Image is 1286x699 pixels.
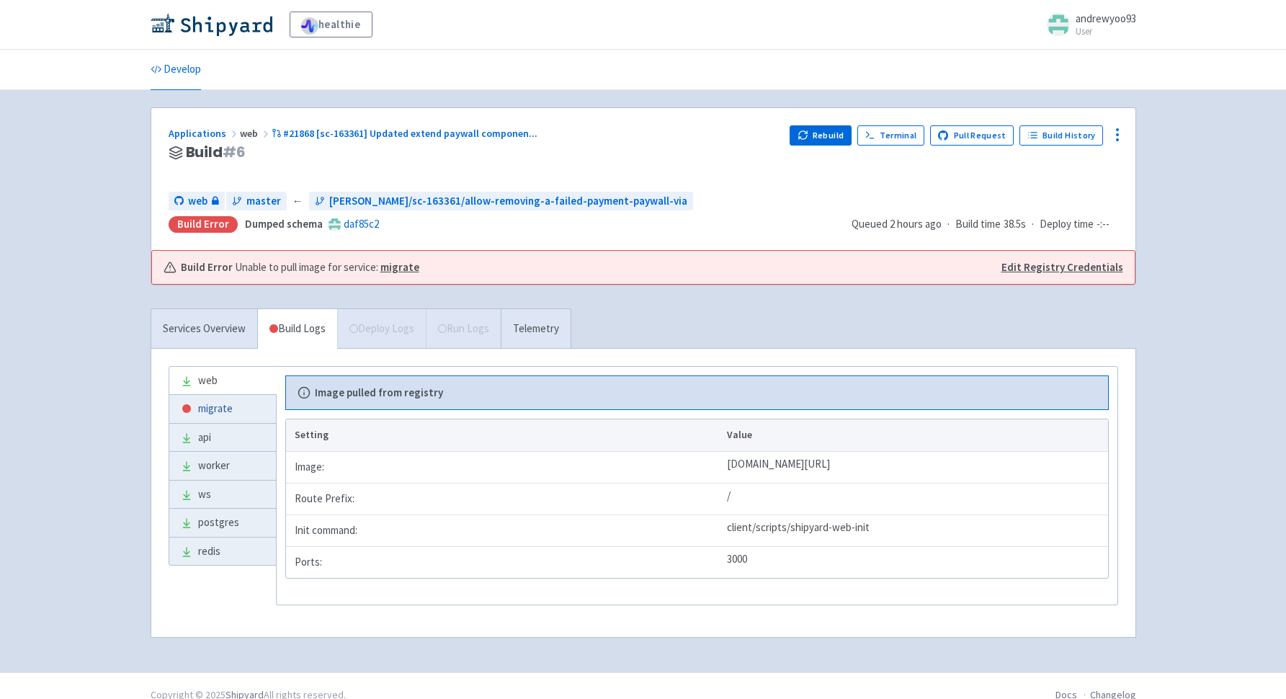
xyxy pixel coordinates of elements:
[286,451,723,483] td: Image:
[723,451,1108,483] td: [DOMAIN_NAME][URL]
[258,309,337,349] a: Build Logs
[169,424,276,452] a: api
[293,193,303,210] span: ←
[1004,216,1026,233] span: 38.5s
[286,483,723,515] td: Route Prefix:
[380,260,419,274] a: migrate
[723,546,1108,578] td: 3000
[890,217,942,231] time: 2 hours ago
[1019,125,1103,146] a: Build History
[169,395,276,423] a: migrate
[151,13,272,36] img: Shipyard logo
[169,452,276,480] a: worker
[151,50,201,90] a: Develop
[1001,259,1123,276] a: Edit Registry Credentials
[151,309,257,349] a: Services Overview
[286,546,723,578] td: Ports:
[723,483,1108,515] td: /
[344,217,379,231] a: daf85c2
[501,309,571,349] a: Telemetry
[315,385,443,401] b: Image pulled from registry
[169,481,276,509] a: ws
[286,419,723,451] th: Setting
[245,217,323,231] strong: Dumped schema
[283,127,537,140] span: #21868 [sc-163361] Updated extend paywall componen ...
[290,12,372,37] a: healthie
[169,127,240,140] a: Applications
[272,127,540,140] a: #21868 [sc-163361] Updated extend paywall componen...
[329,193,687,210] span: [PERSON_NAME]/sc-163361/allow-removing-a-failed-payment-paywall-via
[235,259,419,276] span: Unable to pull image for service:
[246,193,281,210] span: master
[723,419,1108,451] th: Value
[852,216,1118,233] div: · ·
[186,144,246,161] span: Build
[1076,27,1136,36] small: User
[240,127,272,140] span: web
[169,216,238,233] div: Build Error
[169,538,276,566] a: redis
[169,192,225,211] a: web
[857,125,924,146] a: Terminal
[286,515,723,546] td: Init command:
[188,193,207,210] span: web
[181,259,233,276] b: Build Error
[226,192,287,211] a: master
[309,192,693,211] a: [PERSON_NAME]/sc-163361/allow-removing-a-failed-payment-paywall-via
[930,125,1014,146] a: Pull Request
[955,216,1001,233] span: Build time
[223,142,246,162] span: # 6
[1076,12,1136,25] span: andrewyoo93
[1097,216,1109,233] span: -:--
[723,515,1108,546] td: client/scripts/shipyard-web-init
[852,217,942,231] span: Queued
[1038,13,1136,36] a: andrewyoo93 User
[169,367,276,395] a: web
[1040,216,1094,233] span: Deploy time
[790,125,852,146] button: Rebuild
[169,509,276,537] a: postgres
